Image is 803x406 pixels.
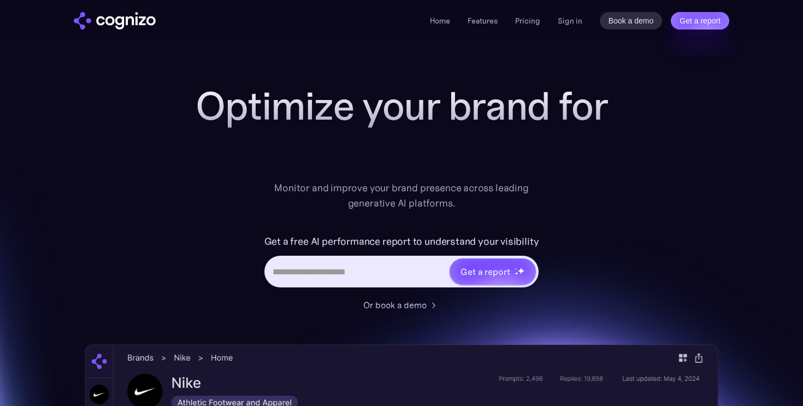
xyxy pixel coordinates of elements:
[515,16,540,26] a: Pricing
[74,12,156,30] a: home
[363,298,440,311] a: Or book a demo
[515,272,518,275] img: star
[74,12,156,30] img: cognizo logo
[430,16,450,26] a: Home
[183,84,620,128] h1: Optimize your brand for
[267,180,536,211] div: Monitor and improve your brand presence across leading generative AI platforms.
[515,268,516,269] img: star
[264,233,539,293] form: Hero URL Input Form
[558,14,582,27] a: Sign in
[448,257,537,286] a: Get a reportstarstarstar
[363,298,427,311] div: Or book a demo
[460,265,510,278] div: Get a report
[264,233,539,250] label: Get a free AI performance report to understand your visibility
[600,12,663,30] a: Book a demo
[517,267,524,274] img: star
[671,12,729,30] a: Get a report
[468,16,498,26] a: Features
